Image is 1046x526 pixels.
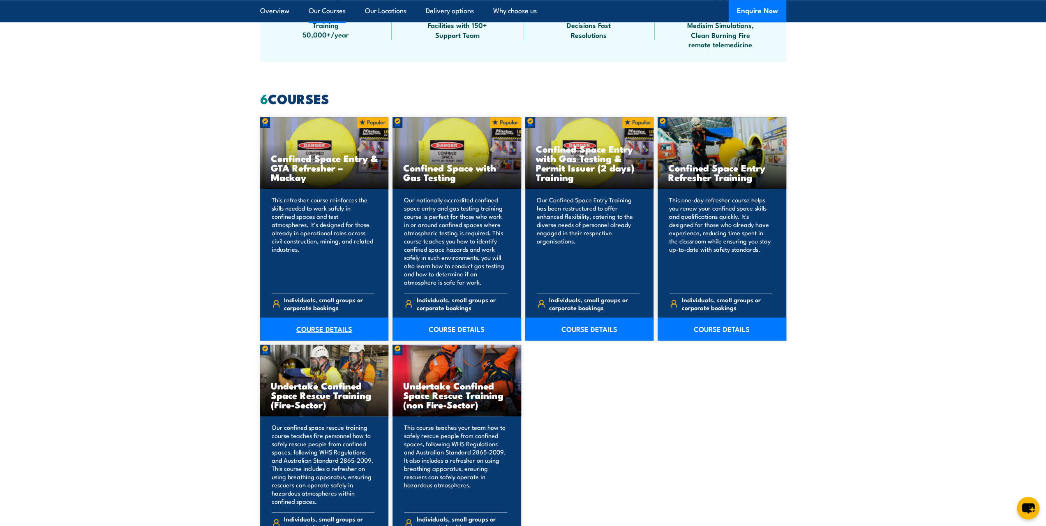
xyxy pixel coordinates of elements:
[668,163,776,182] h3: Confined Space Entry Refresher Training
[549,296,640,311] span: Individuals, small groups or corporate bookings
[284,296,374,311] span: Individuals, small groups or corporate bookings
[683,11,757,49] span: Technology, VR, Medisim Simulations, Clean Burning Fire remote telemedicine
[404,423,507,505] p: This course teaches your team how to safely rescue people from confined spaces, following WHS Reg...
[682,296,772,311] span: Individuals, small groups or corporate bookings
[272,423,375,505] p: Our confined space rescue training course teaches fire personnel how to safely rescue people from...
[420,11,494,39] span: Specialist Training Facilities with 150+ Support Team
[271,381,378,409] h3: Undertake Confined Space Rescue Training (Fire-Sector)
[260,88,268,109] strong: 6
[403,381,510,409] h3: Undertake Confined Space Rescue Training (non Fire-Sector)
[536,144,643,182] h3: Confined Space Entry with Gas Testing & Permit Issuer (2 days) Training
[403,163,510,182] h3: Confined Space with Gas Testing
[272,196,375,286] p: This refresher course reinforces the skills needed to work safely in confined spaces and test atm...
[669,196,772,286] p: This one-day refresher course helps you renew your confined space skills and qualifications quick...
[271,153,378,182] h3: Confined Space Entry & GTA Refresher – Mackay
[417,296,507,311] span: Individuals, small groups or corporate bookings
[552,11,626,39] span: Fast Response Fast Decisions Fast Resolutions
[260,93,786,104] h2: COURSES
[525,317,654,341] a: COURSE DETAILS
[393,317,521,341] a: COURSE DETAILS
[1017,497,1039,519] button: chat-button
[537,196,640,286] p: Our Confined Space Entry Training has been restructured to offer enhanced flexibility, catering t...
[260,317,389,341] a: COURSE DETAILS
[289,11,363,39] span: Australia Wide Training 50,000+/year
[404,196,507,286] p: Our nationally accredited confined space entry and gas testing training course is perfect for tho...
[658,317,786,341] a: COURSE DETAILS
